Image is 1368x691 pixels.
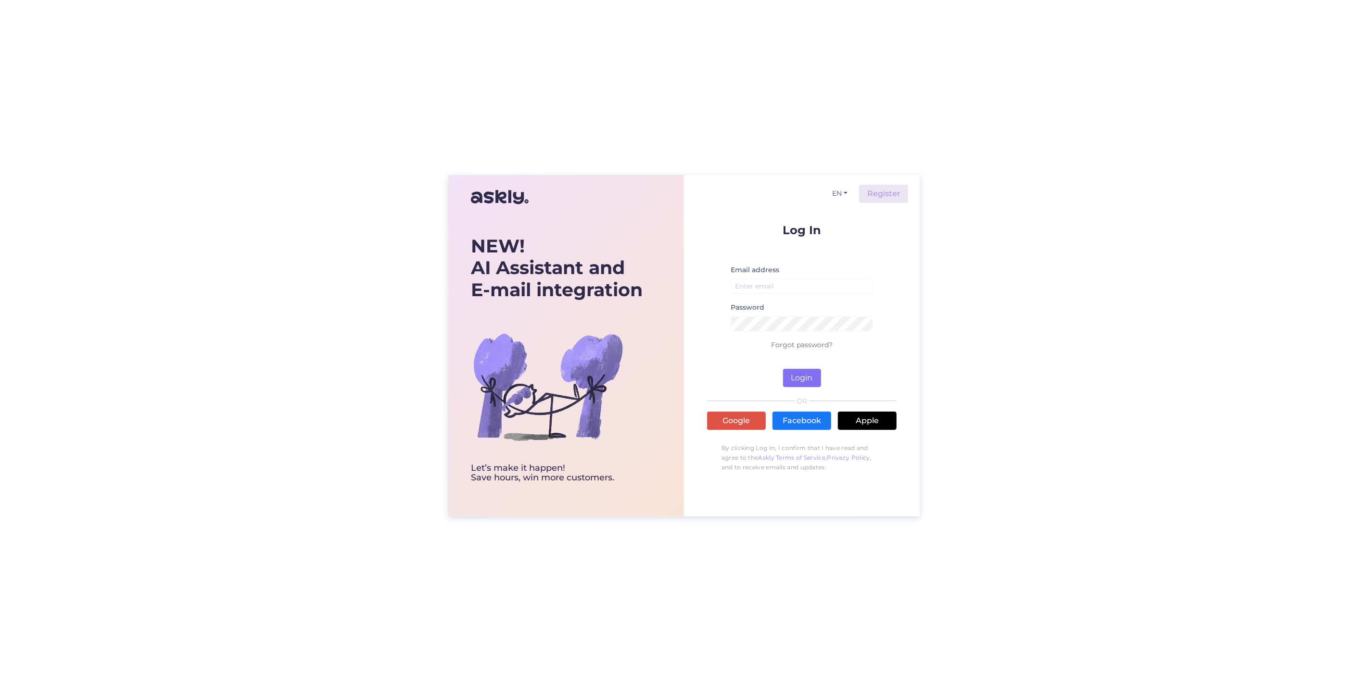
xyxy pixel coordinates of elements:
a: Facebook [773,412,831,430]
span: OR [795,398,809,404]
a: Google [707,412,766,430]
a: Forgot password? [771,340,833,349]
label: Password [731,302,764,313]
img: Askly [471,186,529,209]
a: Register [859,185,908,203]
button: EN [828,187,851,201]
div: Let’s make it happen! Save hours, win more customers. [471,464,643,483]
p: By clicking Log In, I confirm that I have read and agree to the , , and to receive emails and upd... [707,439,897,477]
input: Enter email [731,279,873,294]
a: Privacy Policy [827,454,870,461]
a: Apple [838,412,897,430]
p: Log In [707,224,897,236]
a: Askly Terms of Service [759,454,826,461]
img: bg-askly [471,310,625,464]
label: Email address [731,265,779,275]
div: AI Assistant and E-mail integration [471,235,643,301]
b: NEW! [471,235,525,257]
button: Login [783,369,821,387]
